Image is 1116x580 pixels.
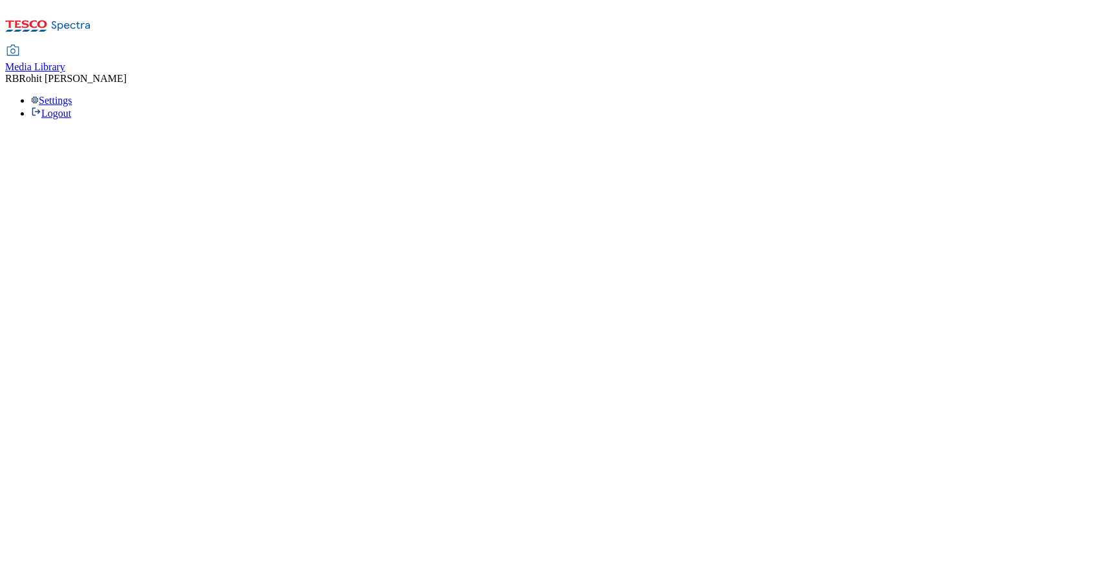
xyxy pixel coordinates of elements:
a: Logout [31,108,71,119]
span: Rohit [PERSON_NAME] [19,73,127,84]
a: Media Library [5,46,65,73]
a: Settings [31,95,72,106]
span: RB [5,73,19,84]
span: Media Library [5,61,65,72]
